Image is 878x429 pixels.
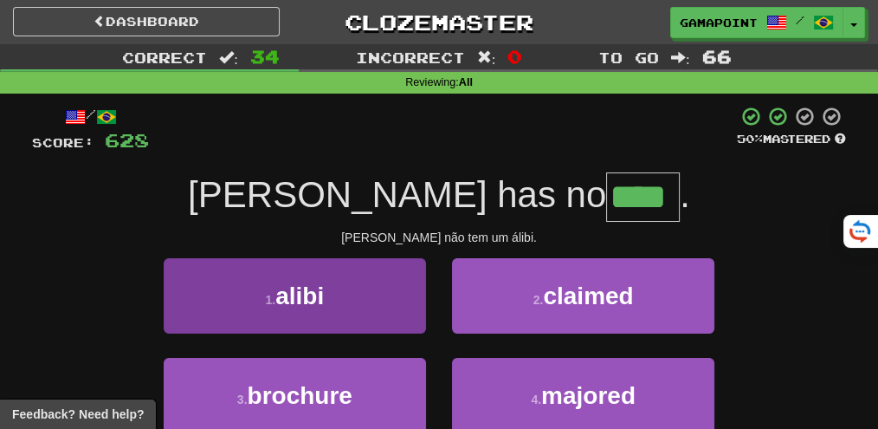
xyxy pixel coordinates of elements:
span: GamaPoint [680,15,758,30]
div: [PERSON_NAME] não tem um álibi. [32,229,846,246]
span: : [219,50,238,65]
a: Clozemaster [306,7,572,37]
span: Open feedback widget [12,406,144,423]
strong: All [459,76,473,88]
span: 0 [507,46,522,67]
a: GamaPoint / [670,7,843,38]
div: Mastered [737,132,846,147]
span: . [680,174,690,215]
span: 50 % [737,132,763,146]
span: : [477,50,496,65]
span: [PERSON_NAME] has no [188,174,606,215]
span: 628 [105,129,149,151]
span: brochure [247,382,352,409]
span: 66 [702,46,732,67]
span: Incorrect [356,49,465,66]
span: : [671,50,690,65]
a: Dashboard [13,7,280,36]
span: / [796,14,804,26]
small: 3 . [237,393,248,406]
span: Correct [122,49,207,66]
span: majored [541,382,636,409]
span: To go [598,49,659,66]
span: alibi [275,283,324,309]
small: 4 . [531,393,541,406]
span: 34 [250,46,280,67]
span: Score: [32,135,94,150]
div: / [32,106,149,127]
small: 1 . [265,293,275,307]
button: 2.claimed [452,258,714,334]
small: 2 . [533,293,544,307]
button: 1.alibi [164,258,426,334]
span: claimed [543,283,633,309]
